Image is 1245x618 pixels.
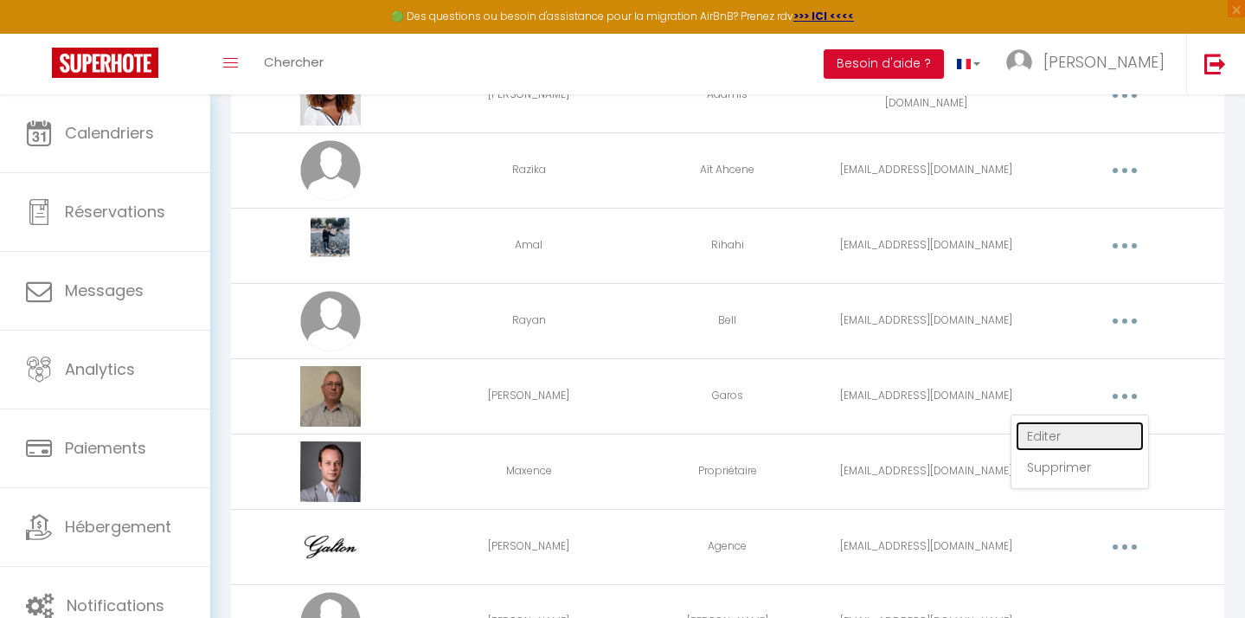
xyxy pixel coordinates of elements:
td: Adamis [628,57,827,132]
span: Notifications [67,595,164,616]
td: Rihahi [628,208,827,283]
td: Agence [628,509,827,584]
span: Calendriers [65,122,154,144]
td: Maxence [430,434,629,509]
span: [PERSON_NAME] [1043,51,1165,73]
td: [EMAIL_ADDRESS][DOMAIN_NAME] [827,509,1026,584]
img: 17567179164054.jpg [295,216,365,276]
img: avatar.png [300,291,361,351]
button: Besoin d'aide ? [824,49,944,79]
td: Bell [628,283,827,358]
td: Razika [430,132,629,208]
span: Réservations [65,201,165,222]
a: ... [PERSON_NAME] [993,34,1186,94]
td: [EMAIL_ADDRESS][DOMAIN_NAME] [827,208,1026,283]
td: [EMAIL_ADDRESS][DOMAIN_NAME] [827,358,1026,434]
span: Paiements [65,437,146,459]
img: 17566794991031.jpeg [300,65,361,126]
img: logout [1204,53,1226,74]
td: [EMAIL_ADDRESS][DOMAIN_NAME] [827,283,1026,358]
td: Rayan [430,283,629,358]
td: Garos [628,358,827,434]
img: 17575039219467.jpeg [300,366,361,427]
span: Chercher [264,53,324,71]
td: Propriétaire [628,434,827,509]
td: Aït Ahcene [628,132,827,208]
td: [PERSON_NAME][EMAIL_ADDRESS][DOMAIN_NAME] [827,57,1026,132]
img: avatar.png [300,140,361,201]
td: [PERSON_NAME] [430,57,629,132]
img: 1757504135134.jpeg [300,441,361,502]
img: Super Booking [52,48,158,78]
a: Chercher [251,34,337,94]
a: Editer [1016,422,1144,451]
td: [PERSON_NAME] [430,358,629,434]
img: ... [1006,49,1032,75]
a: >>> ICI <<<< [793,9,854,23]
span: Hébergement [65,516,171,538]
td: [EMAIL_ADDRESS][DOMAIN_NAME] [827,132,1026,208]
a: Supprimer [1016,453,1144,482]
span: Messages [65,280,144,301]
img: 17575046836281.png [300,517,361,577]
td: Amal [430,208,629,283]
td: [EMAIL_ADDRESS][DOMAIN_NAME] [827,434,1026,509]
span: Analytics [65,358,135,380]
td: [PERSON_NAME] [430,509,629,584]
